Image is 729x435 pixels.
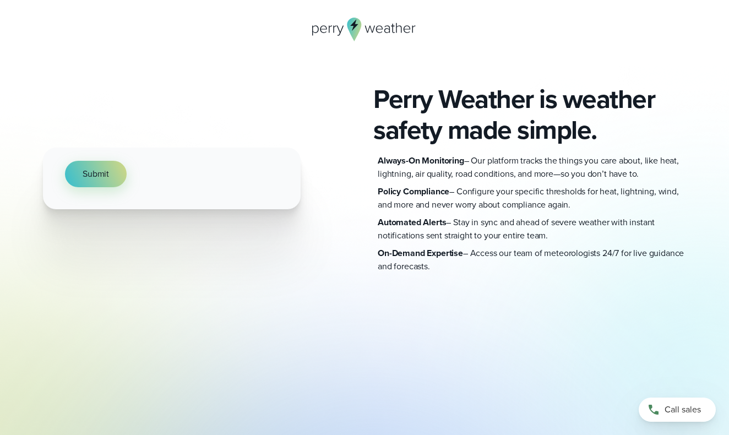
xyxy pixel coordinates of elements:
[378,154,686,181] p: – Our platform tracks the things you care about, like heat, lightning, air quality, road conditio...
[378,216,686,242] p: – Stay in sync and ahead of severe weather with instant notifications sent straight to your entir...
[65,161,127,187] button: Submit
[639,398,716,422] a: Call sales
[373,84,686,145] h2: Perry Weather is weather safety made simple.
[378,247,686,273] p: – Access our team of meteorologists 24/7 for live guidance and forecasts.
[378,185,686,211] p: – Configure your specific thresholds for heat, lightning, wind, and more and never worry about co...
[378,154,464,167] strong: Always-On Monitoring
[665,403,701,416] span: Call sales
[83,167,109,181] span: Submit
[378,247,463,259] strong: On-Demand Expertise
[378,216,446,229] strong: Automated Alerts
[378,185,449,198] strong: Policy Compliance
